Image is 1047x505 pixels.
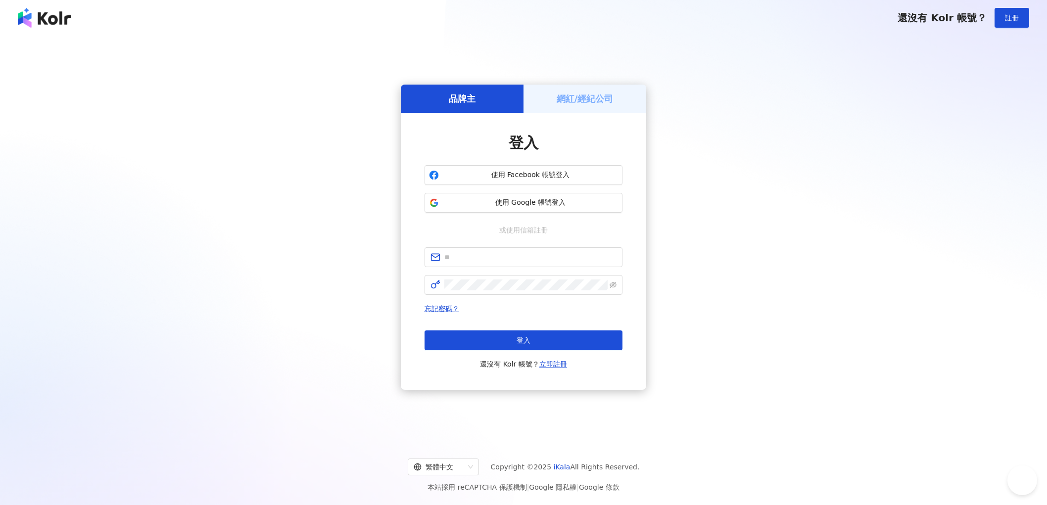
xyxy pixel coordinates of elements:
[425,305,459,313] a: 忘記密碼？
[576,483,579,491] span: |
[425,165,622,185] button: 使用 Facebook 帳號登入
[610,281,617,288] span: eye-invisible
[1007,465,1037,495] iframe: Help Scout Beacon - Open
[557,92,614,105] h5: 網紅/經紀公司
[492,225,555,235] span: 或使用信箱註冊
[527,483,529,491] span: |
[995,8,1029,28] button: 註冊
[428,481,619,493] span: 本站採用 reCAPTCHA 保護機制
[579,483,619,491] a: Google 條款
[491,461,640,473] span: Copyright © 2025 All Rights Reserved.
[443,198,618,208] span: 使用 Google 帳號登入
[480,358,567,370] span: 還沒有 Kolr 帳號？
[425,193,622,213] button: 使用 Google 帳號登入
[509,134,538,151] span: 登入
[414,459,464,475] div: 繁體中文
[517,336,530,344] span: 登入
[554,463,571,471] a: iKala
[529,483,576,491] a: Google 隱私權
[539,360,567,368] a: 立即註冊
[898,12,987,24] span: 還沒有 Kolr 帳號？
[425,330,622,350] button: 登入
[1005,14,1019,22] span: 註冊
[443,170,618,180] span: 使用 Facebook 帳號登入
[18,8,71,28] img: logo
[449,92,476,105] h5: 品牌主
